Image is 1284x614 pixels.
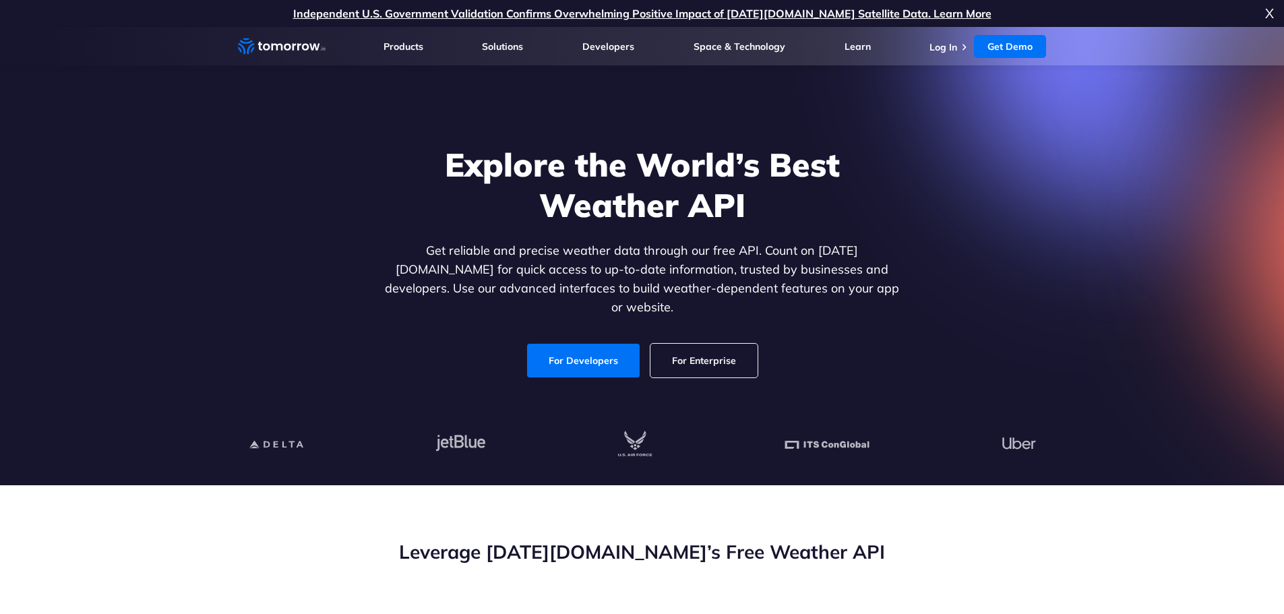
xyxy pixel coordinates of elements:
a: Get Demo [974,35,1046,58]
a: Learn [845,40,871,53]
a: Independent U.S. Government Validation Confirms Overwhelming Positive Impact of [DATE][DOMAIN_NAM... [293,7,991,20]
a: For Enterprise [650,344,758,377]
a: Log In [929,41,957,53]
a: Solutions [482,40,523,53]
a: Developers [582,40,634,53]
a: For Developers [527,344,640,377]
p: Get reliable and precise weather data through our free API. Count on [DATE][DOMAIN_NAME] for quic... [382,241,903,317]
h2: Leverage [DATE][DOMAIN_NAME]’s Free Weather API [238,539,1047,565]
a: Products [384,40,423,53]
a: Space & Technology [694,40,785,53]
h1: Explore the World’s Best Weather API [382,144,903,225]
a: Home link [238,36,326,57]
